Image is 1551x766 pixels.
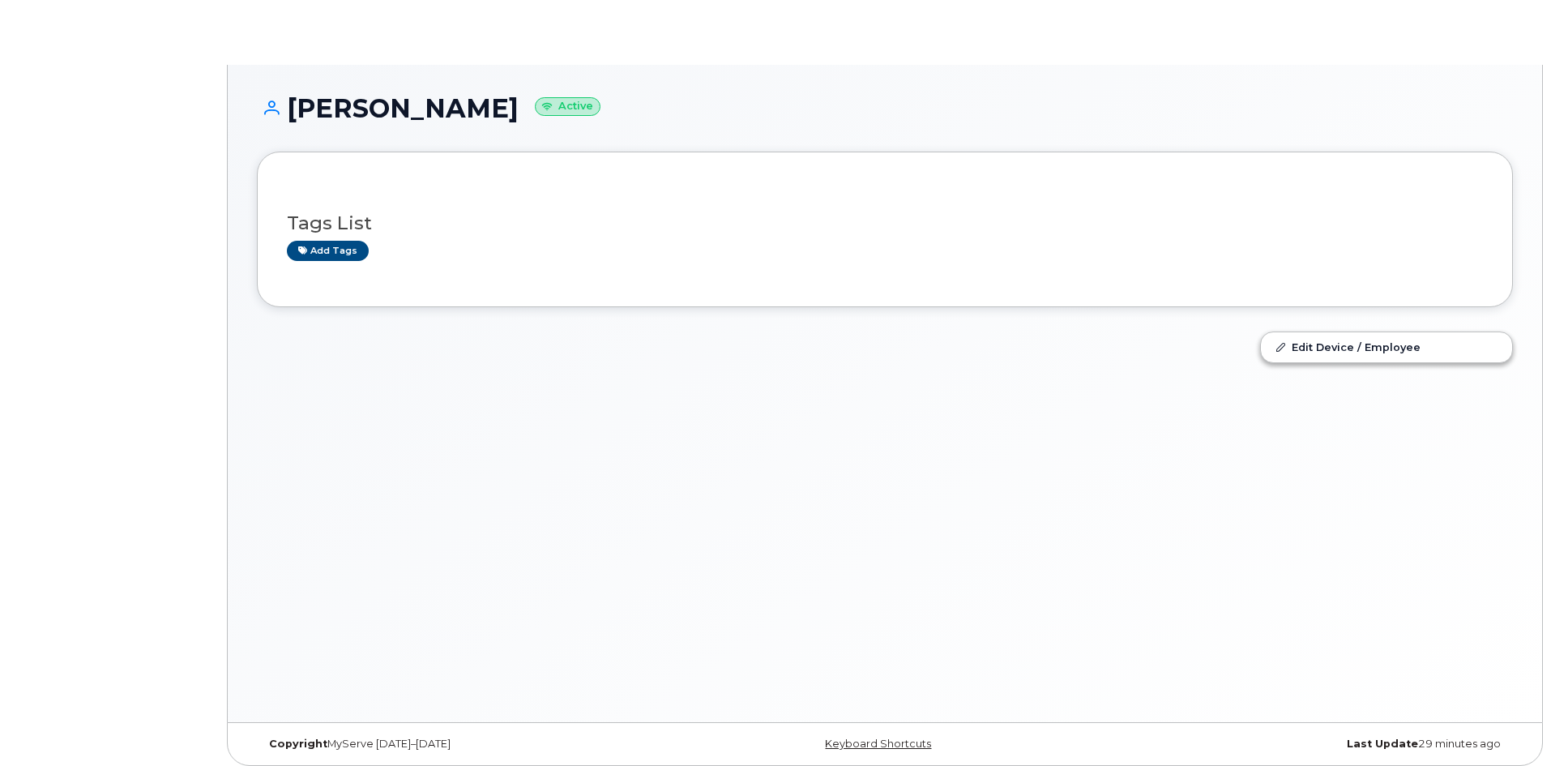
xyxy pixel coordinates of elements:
strong: Copyright [269,738,327,750]
small: Active [535,97,600,116]
h1: [PERSON_NAME] [257,94,1513,122]
div: 29 minutes ago [1094,738,1513,751]
a: Keyboard Shortcuts [825,738,931,750]
a: Add tags [287,241,369,261]
h3: Tags List [287,213,1483,233]
strong: Last Update [1347,738,1418,750]
a: Edit Device / Employee [1261,332,1512,362]
div: MyServe [DATE]–[DATE] [257,738,676,751]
